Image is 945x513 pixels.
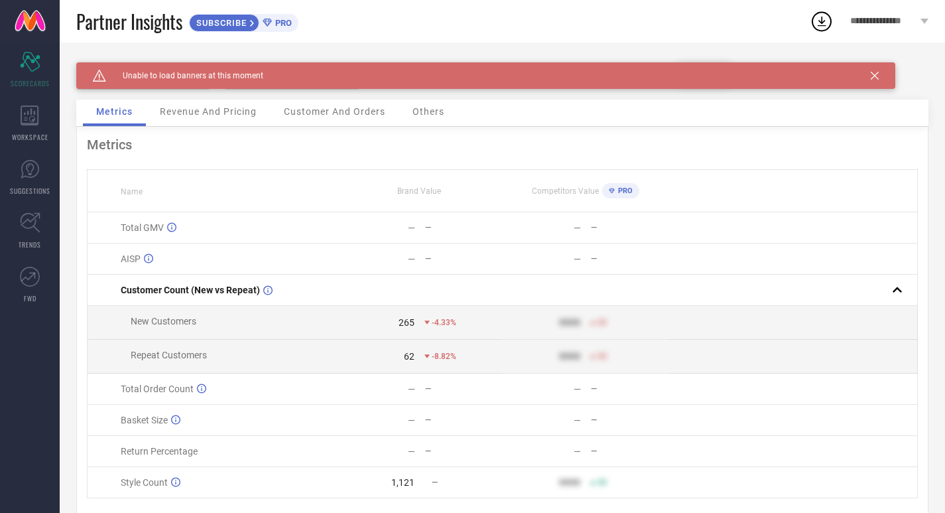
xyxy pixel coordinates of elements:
[121,477,168,488] span: Style Count
[412,106,444,117] span: Others
[131,316,196,327] span: New Customers
[404,351,414,362] div: 62
[397,186,441,196] span: Brand Value
[19,240,41,250] span: TRENDS
[432,478,438,487] span: —
[121,415,168,425] span: Basket Size
[591,447,668,456] div: —
[432,318,456,327] span: -4.33%
[76,8,182,35] span: Partner Insights
[598,318,607,327] span: 50
[574,222,581,233] div: —
[425,254,502,263] div: —
[399,317,414,328] div: 265
[559,317,580,328] div: 9999
[96,106,133,117] span: Metrics
[425,415,502,425] div: —
[121,187,143,196] span: Name
[121,222,164,233] span: Total GMV
[425,384,502,394] div: —
[432,352,456,361] span: -8.82%
[574,415,581,425] div: —
[408,415,415,425] div: —
[574,446,581,457] div: —
[598,478,607,487] span: 50
[559,351,580,362] div: 9999
[615,186,633,195] span: PRO
[591,223,668,232] div: —
[11,78,50,88] span: SCORECARDS
[121,446,198,457] span: Return Percentage
[87,137,918,153] div: Metrics
[121,285,260,295] span: Customer Count (New vs Repeat)
[408,384,415,394] div: —
[591,254,668,263] div: —
[76,62,209,72] div: Brand
[408,254,415,264] div: —
[425,447,502,456] div: —
[810,9,834,33] div: Open download list
[591,415,668,425] div: —
[106,71,263,80] span: Unable to load banners at this moment
[160,106,257,117] span: Revenue And Pricing
[284,106,385,117] span: Customer And Orders
[425,223,502,232] div: —
[391,477,414,488] div: 1,121
[189,11,298,32] a: SUBSCRIBEPRO
[532,186,599,196] span: Competitors Value
[10,186,50,196] span: SUGGESTIONS
[12,132,48,142] span: WORKSPACE
[131,350,207,360] span: Repeat Customers
[574,254,581,264] div: —
[24,293,36,303] span: FWD
[190,18,250,28] span: SUBSCRIBE
[591,384,668,394] div: —
[598,352,607,361] span: 50
[574,384,581,394] div: —
[408,222,415,233] div: —
[121,254,141,264] span: AISP
[408,446,415,457] div: —
[121,384,194,394] span: Total Order Count
[559,477,580,488] div: 9999
[272,18,292,28] span: PRO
